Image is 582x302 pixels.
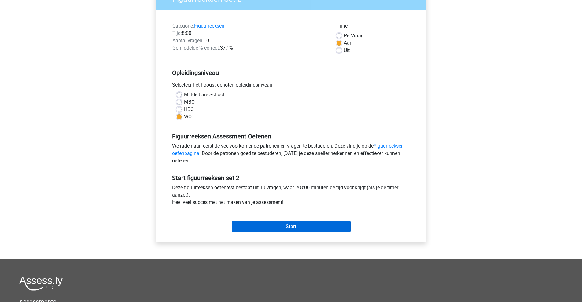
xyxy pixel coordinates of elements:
[344,32,364,39] label: Vraag
[232,221,351,232] input: Start
[344,33,351,39] span: Per
[337,22,410,32] div: Timer
[168,81,414,91] div: Selecteer het hoogst genoten opleidingsniveau.
[168,30,332,37] div: 8:00
[184,98,195,106] label: MBO
[168,44,332,52] div: 37,1%
[168,142,414,167] div: We raden aan eerst de veelvoorkomende patronen en vragen te bestuderen. Deze vind je op de . Door...
[344,39,352,47] label: Aan
[172,67,410,79] h5: Opleidingsniveau
[19,276,63,291] img: Assessly logo
[172,23,194,29] span: Categorie:
[184,91,224,98] label: Middelbare School
[172,38,204,43] span: Aantal vragen:
[172,30,182,36] span: Tijd:
[172,133,410,140] h5: Figuurreeksen Assessment Oefenen
[344,47,350,54] label: Uit
[172,174,410,182] h5: Start figuurreeksen set 2
[194,23,224,29] a: Figuurreeksen
[184,106,194,113] label: HBO
[168,184,414,208] div: Deze figuurreeksen oefentest bestaat uit 10 vragen, waar je 8:00 minuten de tijd voor krijgt (als...
[184,113,192,120] label: WO
[168,37,332,44] div: 10
[172,45,220,51] span: Gemiddelde % correct:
